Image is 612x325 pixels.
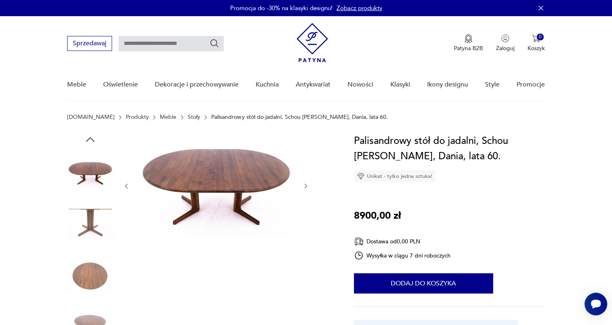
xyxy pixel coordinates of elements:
img: Zdjęcie produktu Palisandrowy stół do jadalni, Schou Andersen, Dania, lata 60. [138,133,294,237]
img: Ikona koszyka [532,34,540,42]
img: Ikona dostawy [354,236,364,247]
button: Zaloguj [496,34,515,52]
h1: Palisandrowy stół do jadalni, Schou [PERSON_NAME], Dania, lata 60. [354,133,545,164]
a: Nowości [347,69,373,100]
button: Dodaj do koszyka [354,273,493,293]
a: Sprzedawaj [67,41,112,47]
img: Ikona medalu [464,34,472,43]
img: Zdjęcie produktu Palisandrowy stół do jadalni, Schou Andersen, Dania, lata 60. [67,253,113,299]
button: Patyna B2B [454,34,483,52]
div: Unikat - tylko jedna sztuka! [354,170,436,182]
a: Stoły [188,114,200,120]
p: Promocja do -30% na klasyki designu! [230,4,332,12]
a: [DOMAIN_NAME] [67,114,114,120]
img: Zdjęcie produktu Palisandrowy stół do jadalni, Schou Andersen, Dania, lata 60. [67,150,113,196]
button: Szukaj [210,38,219,48]
a: Dekoracje i przechowywanie [155,69,239,100]
div: Wysyłka w ciągu 7 dni roboczych [354,251,451,260]
div: 0 [537,34,544,40]
a: Kuchnia [256,69,279,100]
button: Sprzedawaj [67,36,112,51]
a: Promocje [517,69,545,100]
a: Klasyki [390,69,410,100]
button: 0Koszyk [527,34,545,52]
a: Meble [160,114,176,120]
a: Zobacz produkty [337,4,382,12]
a: Oświetlenie [103,69,138,100]
a: Produkty [126,114,149,120]
iframe: Smartsupp widget button [584,293,607,315]
a: Antykwariat [296,69,330,100]
img: Ikona diamentu [357,173,364,180]
p: Patyna B2B [454,44,483,52]
a: Ikony designu [427,69,468,100]
img: Ikonka użytkownika [501,34,509,42]
p: 8900,00 zł [354,208,401,224]
div: Dostawa od 0,00 PLN [354,236,451,247]
a: Meble [67,69,86,100]
p: Zaloguj [496,44,515,52]
p: Koszyk [527,44,545,52]
img: Patyna - sklep z meblami i dekoracjami vintage [296,23,328,62]
img: Zdjęcie produktu Palisandrowy stół do jadalni, Schou Andersen, Dania, lata 60. [67,201,113,247]
a: Style [485,69,500,100]
p: Palisandrowy stół do jadalni, Schou [PERSON_NAME], Dania, lata 60. [211,114,388,120]
a: Ikona medaluPatyna B2B [454,34,483,52]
